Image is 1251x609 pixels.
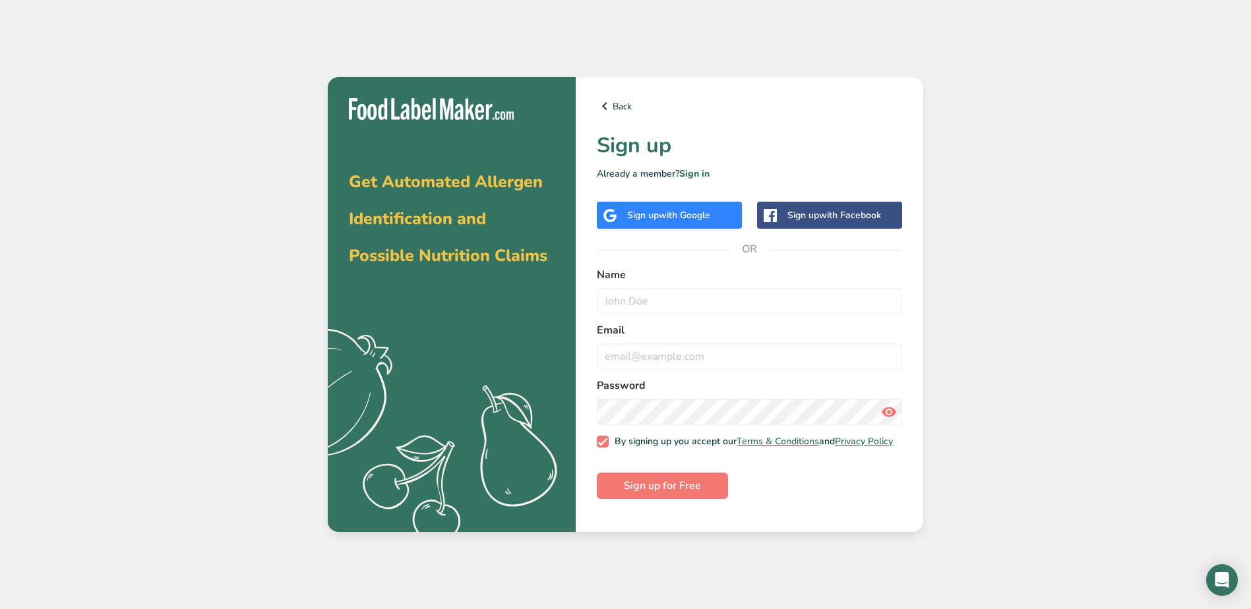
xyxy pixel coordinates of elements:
a: Sign in [679,167,710,180]
label: Email [597,322,902,338]
span: Sign up for Free [624,478,701,494]
span: OR [730,229,770,269]
span: with Facebook [819,209,881,221]
div: Sign up [627,208,710,222]
input: John Doe [597,288,902,314]
p: Already a member? [597,167,902,181]
a: Terms & Conditions [737,435,819,448]
div: Open Intercom Messenger [1206,564,1238,596]
a: Back [597,98,902,114]
span: with Google [659,209,710,221]
h1: Sign up [597,130,902,161]
span: By signing up you accept our and [609,436,894,448]
input: email@example.com [597,343,902,370]
button: Sign up for Free [597,473,728,499]
a: Privacy Policy [835,435,893,448]
span: Get Automated Allergen Identification and Possible Nutrition Claims [349,171,547,267]
div: Sign up [787,208,881,222]
label: Password [597,378,902,393]
img: Food Label Maker [349,98,514,120]
label: Name [597,267,902,283]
